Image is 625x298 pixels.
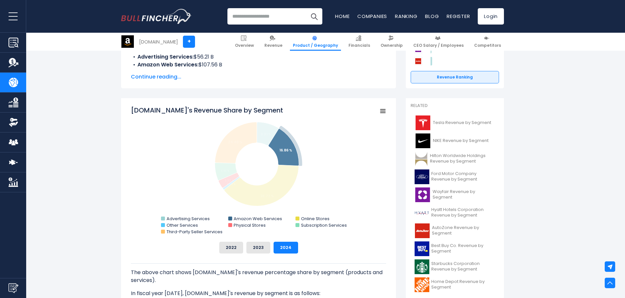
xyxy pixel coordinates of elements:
a: Best Buy Co. Revenue by Segment [411,240,499,258]
a: Companies [357,13,387,20]
a: Blog [425,13,439,20]
span: AutoZone Revenue by Segment [432,225,495,236]
img: HD logo [415,277,429,292]
li: $107.56 B [131,61,386,69]
a: Product / Geography [290,33,341,51]
img: BBY logo [415,241,429,256]
span: NIKE Revenue by Segment [433,138,489,144]
span: Wayfair Revenue by Segment [433,189,495,200]
img: F logo [415,169,429,184]
b: Amazon Web Services: [137,61,199,68]
a: Register [447,13,470,20]
img: Bullfincher logo [121,9,192,24]
img: H logo [415,205,429,220]
a: Overview [232,33,257,51]
svg: Amazon.com's Revenue Share by Segment [131,106,386,237]
a: Ranking [395,13,417,20]
a: Wayfair Revenue by Segment [411,186,499,204]
span: Ownership [381,43,403,48]
a: Home Depot Revenue by Segment [411,276,499,294]
text: Third-Party Seller Services [167,229,223,235]
p: Related [411,103,499,109]
span: Ford Motor Company Revenue by Segment [431,171,495,182]
span: Hyatt Hotels Corporation Revenue by Segment [431,207,495,218]
img: NKE logo [415,133,431,148]
tspan: 3.33 % [224,179,234,183]
span: Competitors [474,43,501,48]
a: Ford Motor Company Revenue by Segment [411,168,499,186]
tspan: 16.86 % [279,148,292,153]
li: $56.21 B [131,53,386,61]
a: Revenue [261,33,285,51]
span: Home Depot Revenue by Segment [431,279,495,290]
img: Ownership [9,117,18,127]
button: 2022 [219,242,243,254]
tspan: [DOMAIN_NAME]'s Revenue Share by Segment [131,106,283,115]
tspan: 8.81 % [261,132,271,137]
a: Financials [346,33,373,51]
a: AutoZone Revenue by Segment [411,222,499,240]
text: Other Services [167,222,198,228]
span: Revenue [264,43,282,48]
span: Hilton Worldwide Holdings Revenue by Segment [430,153,495,164]
a: Hyatt Hotels Corporation Revenue by Segment [411,204,499,222]
a: Login [478,8,504,25]
button: 2023 [246,242,270,254]
span: Starbucks Corporation Revenue by Segment [431,261,495,272]
b: Advertising Services: [137,53,194,61]
img: AutoZone competitors logo [414,57,422,65]
span: Financials [348,43,370,48]
a: Tesla Revenue by Segment [411,114,499,132]
span: Overview [235,43,254,48]
a: Revenue Ranking [411,71,499,83]
img: SBUX logo [415,259,429,274]
img: W logo [415,187,431,202]
a: + [183,36,195,48]
tspan: 38.72 % [260,194,274,199]
img: AZO logo [415,223,430,238]
text: Advertising Services [167,216,210,222]
img: AMZN logo [121,35,134,48]
a: Hilton Worldwide Holdings Revenue by Segment [411,150,499,168]
tspan: 24.48 % [228,140,242,145]
a: CEO Salary / Employees [410,33,467,51]
span: CEO Salary / Employees [413,43,464,48]
a: NIKE Revenue by Segment [411,132,499,150]
span: Product / Geography [293,43,338,48]
a: Starbucks Corporation Revenue by Segment [411,258,499,276]
span: Continue reading... [131,73,386,81]
a: Go to homepage [121,9,191,24]
text: Online Stores [301,216,330,222]
p: In fiscal year [DATE], [DOMAIN_NAME]'s revenue by segment is as follows: [131,289,386,297]
tspan: 0.85 % [227,183,236,186]
a: Ownership [378,33,406,51]
text: Physical Stores [234,222,266,228]
img: TSLA logo [415,115,431,130]
button: Search [306,8,322,25]
a: Home [335,13,349,20]
text: Subscription Services [301,222,347,228]
span: Best Buy Co. Revenue by Segment [431,243,495,254]
span: Tesla Revenue by Segment [433,120,491,126]
img: HLT logo [415,151,428,166]
a: Competitors [471,33,504,51]
div: [DOMAIN_NAME] [139,38,178,45]
text: Amazon Web Services [234,216,282,222]
p: The above chart shows [DOMAIN_NAME]'s revenue percentage share by segment (products and services). [131,269,386,284]
button: 2024 [274,242,298,254]
tspan: 6.96 % [221,169,229,173]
